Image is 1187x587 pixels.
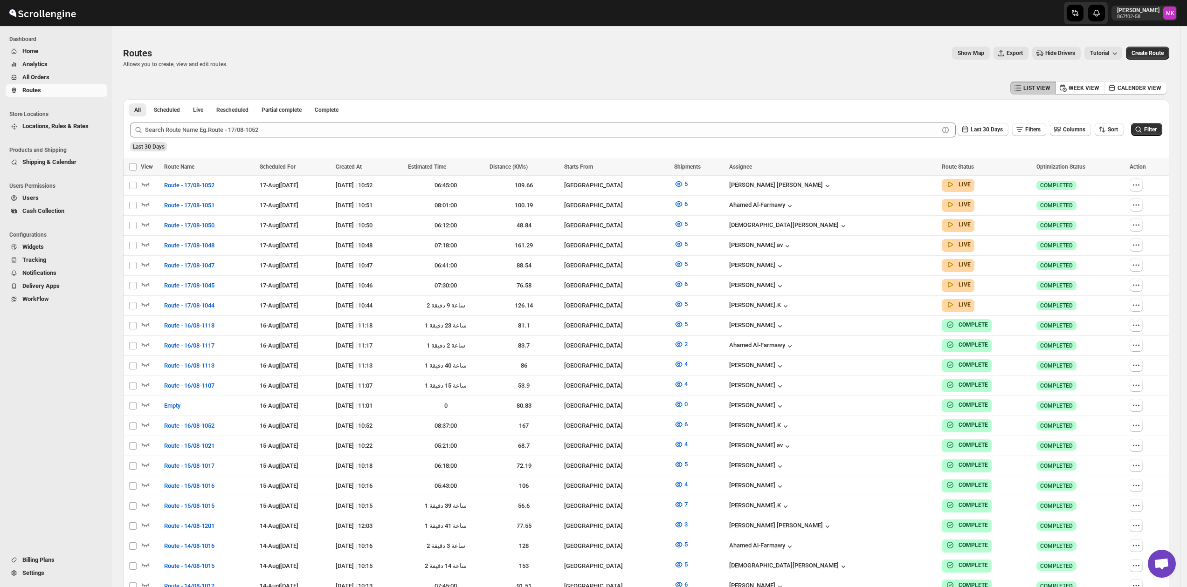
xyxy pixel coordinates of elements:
[408,241,483,250] div: 07:18:00
[22,556,55,563] span: Billing Plans
[669,317,693,332] button: 5
[945,280,971,289] button: LIVE
[729,382,785,391] div: [PERSON_NAME]
[159,278,220,293] button: Route - 17/08-1045
[336,181,402,190] div: [DATE] | 10:52
[262,106,302,114] span: Partial complete
[408,181,483,190] div: 06:45:00
[959,522,988,528] b: COMPLETE
[729,542,794,551] button: Ahamed Al-Farmawy
[164,401,180,410] span: Empty
[1117,7,1159,14] p: [PERSON_NAME]
[1040,242,1073,249] span: COMPLETED
[22,123,89,130] span: Locations, Rules & Rates
[6,567,107,580] button: Settings
[159,358,220,373] button: Route - 16/08-1113
[164,481,214,491] span: Route - 15/08-1016
[959,181,971,188] b: LIVE
[729,522,832,531] button: [PERSON_NAME] [PERSON_NAME]
[164,164,194,170] span: Route Name
[490,261,559,270] div: 88.54
[6,84,107,97] button: Routes
[336,241,402,250] div: [DATE] | 10:48
[945,380,988,389] button: COMPLETE
[959,281,971,288] b: LIVE
[123,61,228,68] p: Allows you to create, view and edit routes.
[1090,50,1109,56] span: Tutorial
[159,458,220,473] button: Route - 15/08-1017
[959,462,988,468] b: COMPLETE
[684,321,688,328] span: 5
[729,341,794,351] button: Ahamed Al-Farmawy
[945,480,988,490] button: COMPLETE
[216,106,248,114] span: Rescheduled
[490,181,559,190] div: 109.66
[669,437,693,452] button: 4
[22,207,64,214] span: Cash Collection
[959,422,988,428] b: COMPLETE
[729,502,790,511] div: [PERSON_NAME].K
[408,221,483,230] div: 06:12:00
[729,201,794,211] div: Ahamed Al-Farmawy
[1040,262,1073,269] span: COMPLETED
[945,420,988,430] button: COMPLETE
[159,378,220,393] button: Route - 16/08-1107
[164,341,214,350] span: Route - 16/08-1117
[729,442,792,451] div: [PERSON_NAME] av
[1131,123,1162,136] button: Filter
[490,281,559,290] div: 76.58
[1056,82,1105,95] button: WEEK VIEW
[123,48,152,59] span: Routes
[945,240,971,249] button: LIVE
[6,156,107,169] button: Shipping & Calendar
[1050,123,1091,136] button: Columns
[1084,47,1122,60] button: Tutorial
[22,158,76,165] span: Shipping & Calendar
[564,164,593,170] span: Starts From
[408,261,483,270] div: 06:41:00
[669,477,693,492] button: 4
[159,218,220,233] button: Route - 17/08-1050
[22,282,60,289] span: Delivery Apps
[684,421,688,428] span: 6
[164,221,214,230] span: Route - 17/08-1050
[159,318,220,333] button: Route - 16/08-1118
[959,362,988,368] b: COMPLETE
[669,517,693,532] button: 3
[945,220,971,229] button: LIVE
[684,180,688,187] span: 5
[959,201,971,208] b: LIVE
[408,281,483,290] div: 07:30:00
[1010,82,1056,95] button: LIST VIEW
[159,398,186,413] button: Empty
[260,262,298,269] span: 17-Aug | [DATE]
[669,497,693,512] button: 7
[22,269,56,276] span: Notifications
[260,202,298,209] span: 17-Aug | [DATE]
[959,261,971,268] b: LIVE
[564,241,669,250] div: [GEOGRAPHIC_DATA]
[6,240,107,253] button: Widgets
[336,301,402,310] div: [DATE] | 10:44
[315,106,338,114] span: Complete
[729,181,832,191] div: [PERSON_NAME] [PERSON_NAME]
[1132,49,1164,57] span: Create Route
[1040,282,1073,289] span: COMPLETED
[1012,123,1046,136] button: Filters
[945,460,988,470] button: COMPLETE
[945,540,988,550] button: COMPLETE
[564,281,669,290] div: [GEOGRAPHIC_DATA]
[684,280,688,287] span: 6
[22,87,41,94] span: Routes
[164,501,214,511] span: Route - 15/08-1015
[729,422,790,431] button: [PERSON_NAME].K
[6,280,107,293] button: Delivery Apps
[669,377,693,392] button: 4
[959,382,988,388] b: COMPLETE
[729,241,792,251] div: [PERSON_NAME] av
[729,482,785,491] div: [PERSON_NAME]
[6,266,107,280] button: Notifications
[159,519,220,533] button: Route - 14/08-1201
[1069,84,1099,92] span: WEEK VIEW
[684,240,688,247] span: 5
